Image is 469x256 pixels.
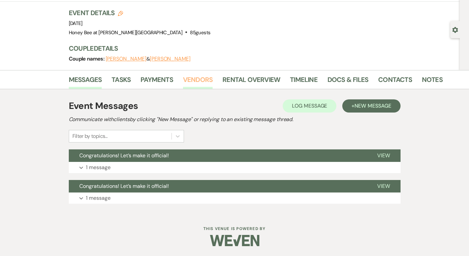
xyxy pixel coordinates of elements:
[69,44,437,53] h3: Couple Details
[367,149,401,162] button: View
[422,74,443,89] a: Notes
[141,74,173,89] a: Payments
[79,152,169,159] span: Congratulations! Let’s make it official!
[69,20,83,27] span: [DATE]
[327,74,368,89] a: Docs & Files
[377,152,390,159] span: View
[69,29,182,36] span: Honey Bee at [PERSON_NAME][GEOGRAPHIC_DATA]
[72,132,108,140] div: Filter by topics...
[112,74,131,89] a: Tasks
[222,74,280,89] a: Rental Overview
[79,183,169,190] span: Congratulations! Let’s make it official!
[367,180,401,192] button: View
[69,74,102,89] a: Messages
[283,99,336,113] button: Log Message
[69,8,211,17] h3: Event Details
[150,56,191,62] button: [PERSON_NAME]
[378,74,412,89] a: Contacts
[69,180,367,192] button: Congratulations! Let’s make it official!
[342,99,400,113] button: +New Message
[210,229,259,252] img: Weven Logo
[354,102,391,109] span: New Message
[183,74,213,89] a: Vendors
[452,26,458,33] button: Open lead details
[106,56,191,62] span: &
[86,194,111,202] p: 1 message
[190,29,210,36] span: 85 guests
[290,74,318,89] a: Timeline
[377,183,390,190] span: View
[69,99,138,113] h1: Event Messages
[86,163,111,172] p: 1 message
[69,149,367,162] button: Congratulations! Let’s make it official!
[292,102,327,109] span: Log Message
[69,162,401,173] button: 1 message
[106,56,146,62] button: [PERSON_NAME]
[69,115,401,123] h2: Communicate with clients by clicking "New Message" or replying to an existing message thread.
[69,192,401,204] button: 1 message
[69,55,106,62] span: Couple names:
